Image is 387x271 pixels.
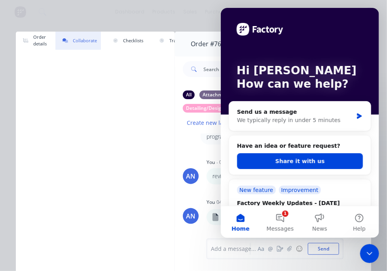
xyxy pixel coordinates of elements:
input: Search notes... [203,61,282,77]
iframe: Intercom live chat [360,244,379,263]
div: AN [186,211,195,221]
div: You [207,159,215,166]
button: Send [308,243,339,255]
div: Add a message... [211,245,290,253]
p: revisions applied-for checking [212,172,286,180]
button: Collaborate [55,32,101,50]
button: ☺ [294,244,304,254]
div: 04:55pm [DATE] [216,199,251,206]
div: Detailing/Design [183,104,228,113]
div: Attachments [199,90,236,99]
button: Aa [256,244,266,254]
span: Order #76 - [191,40,225,48]
div: You [207,199,215,206]
iframe: Intercom live chat [221,8,379,238]
button: Order details [16,32,51,50]
div: AN [186,171,195,181]
button: @ [266,244,275,254]
button: Checklists [106,32,147,50]
button: Tracking [152,32,191,50]
button: Create new label [183,117,236,128]
div: All [183,90,195,99]
div: - 04:55pm [DATE] [216,159,254,166]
